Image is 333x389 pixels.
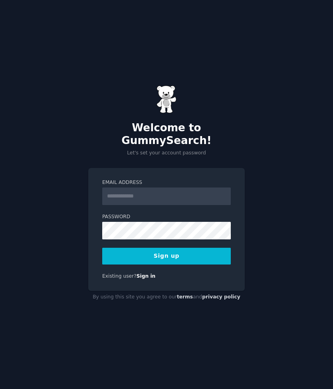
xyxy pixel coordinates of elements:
button: Sign up [102,248,231,265]
a: privacy policy [202,294,240,300]
div: By using this site you agree to our and [88,291,245,304]
img: Gummy Bear [157,85,176,113]
a: Sign in [137,273,156,279]
label: Email Address [102,179,231,186]
a: terms [177,294,193,300]
h2: Welcome to GummySearch! [88,122,245,147]
label: Password [102,213,231,221]
p: Let's set your account password [88,150,245,157]
span: Existing user? [102,273,137,279]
